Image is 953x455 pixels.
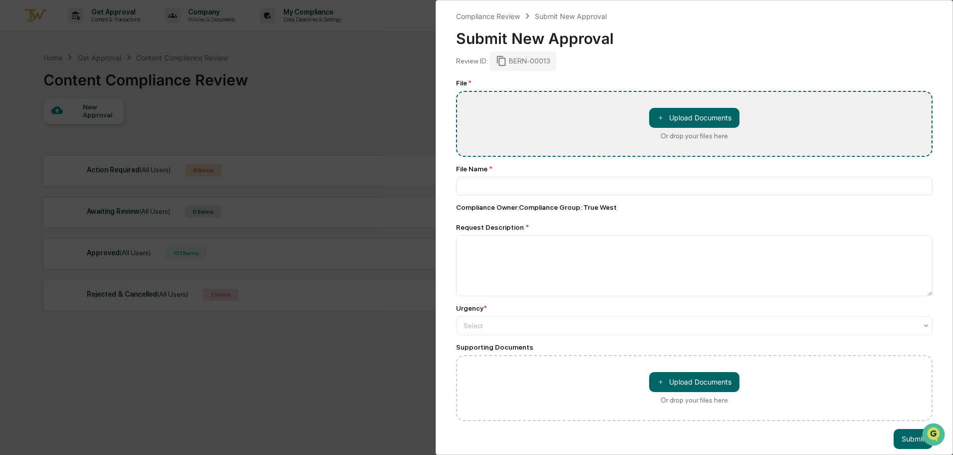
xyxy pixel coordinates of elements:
[456,223,933,231] div: Request Description
[921,422,948,449] iframe: Open customer support
[657,377,664,387] span: ＋
[535,12,607,20] div: Submit New Approval
[661,396,728,404] div: Or drop your files here
[68,122,128,140] a: 🗄️Attestations
[456,21,933,47] div: Submit New Approval
[34,86,126,94] div: We're available if you need us!
[10,21,182,37] p: How can we help?
[70,169,121,177] a: Powered byPylon
[657,113,664,122] span: ＋
[6,141,67,159] a: 🔎Data Lookup
[456,343,933,351] div: Supporting Documents
[20,126,64,136] span: Preclearance
[170,79,182,91] button: Start new chat
[456,203,933,211] div: Compliance Owner : Compliance Group: True West
[456,304,487,312] div: Urgency
[10,127,18,135] div: 🖐️
[10,146,18,154] div: 🔎
[661,132,728,140] div: Or drop your files here
[894,429,933,449] button: Submit
[82,126,124,136] span: Attestations
[72,127,80,135] div: 🗄️
[649,372,739,392] button: Or drop your files here
[456,12,520,20] div: Compliance Review
[456,79,933,87] div: File
[490,51,556,70] div: BERN-00013
[456,57,488,65] div: Review ID:
[456,165,933,173] div: File Name
[34,76,164,86] div: Start new chat
[6,122,68,140] a: 🖐️Preclearance
[649,108,739,128] button: Or drop your files here
[20,145,63,155] span: Data Lookup
[99,169,121,177] span: Pylon
[10,76,28,94] img: 1746055101610-c473b297-6a78-478c-a979-82029cc54cd1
